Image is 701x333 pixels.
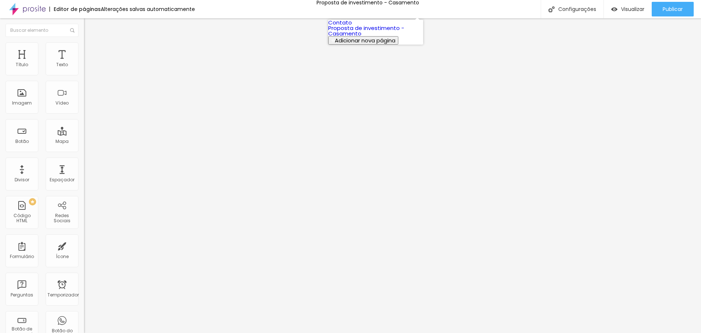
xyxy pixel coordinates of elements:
font: Publicar [663,5,683,13]
font: Espaçador [50,177,74,183]
font: Código HTML [14,212,31,224]
input: Buscar elemento [5,24,78,37]
font: Imagem [12,100,32,106]
font: Visualizar [621,5,644,13]
font: Divisor [15,177,29,183]
a: Proposta de investimento - Casamento [328,24,404,37]
font: Temporizador [47,292,79,298]
button: Visualizar [604,2,652,16]
font: Adicionar nova página [335,37,395,44]
font: Vídeo [55,100,69,106]
font: Botão [15,138,29,144]
font: Texto [56,61,68,68]
img: Ícone [70,28,74,33]
font: Ícone [56,253,69,260]
font: Formulário [10,253,34,260]
font: Configurações [558,5,596,13]
img: view-1.svg [611,6,617,12]
font: Editor de páginas [54,5,101,13]
a: Contato [328,19,352,26]
font: Mapa [55,138,69,144]
img: Ícone [548,6,555,12]
font: Perguntas [11,292,33,298]
button: Publicar [652,2,694,16]
font: Redes Sociais [54,212,70,224]
font: Título [16,61,28,68]
button: Adicionar nova página [328,36,398,45]
font: Alterações salvas automaticamente [101,5,195,13]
